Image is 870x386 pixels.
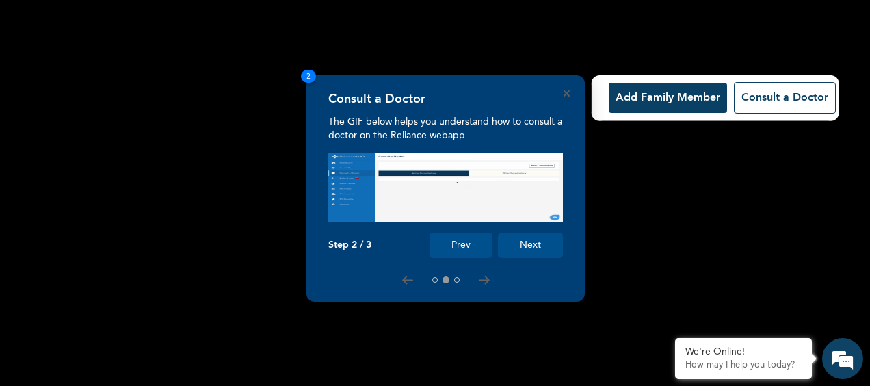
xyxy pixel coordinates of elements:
h4: Consult a Doctor [328,92,425,107]
div: Chat with us now [71,77,230,94]
span: 2 [301,70,316,83]
p: Step 2 / 3 [328,240,371,251]
button: Next [498,233,563,258]
button: Close [564,90,570,96]
button: Add Family Member [609,83,727,113]
span: We're online! [79,120,189,259]
p: How may I help you today? [685,360,802,371]
img: consult_tour.f0374f2500000a21e88d.gif [328,153,563,222]
button: Consult a Doctor [734,82,836,114]
textarea: Type your message and hit 'Enter' [7,270,261,318]
button: Prev [430,233,492,258]
div: FAQs [134,318,261,360]
div: Minimize live chat window [224,7,257,40]
p: The GIF below helps you understand how to consult a doctor on the Reliance webapp [328,115,563,142]
div: We're Online! [685,346,802,358]
img: d_794563401_company_1708531726252_794563401 [25,68,55,103]
span: Conversation [7,342,134,351]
